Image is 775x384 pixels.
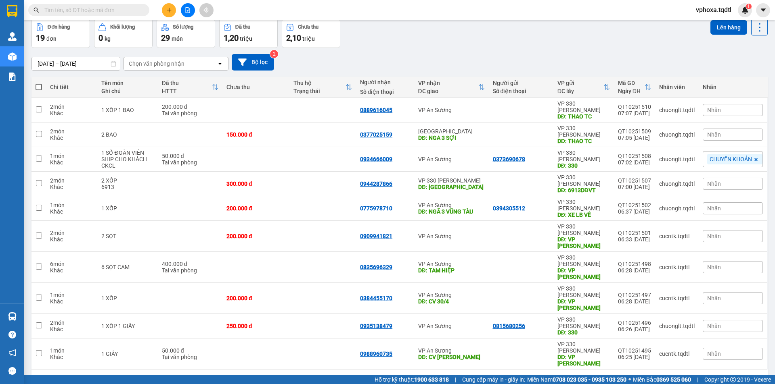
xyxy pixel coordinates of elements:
[418,298,485,305] div: DĐ: CV 30/4
[557,236,610,249] div: DĐ: VP LONG HƯNG
[360,131,392,138] div: 0377025159
[618,202,651,208] div: QT10251502
[101,264,153,270] div: 6 SỌT CAM
[101,149,153,156] div: 1 SỔ ĐOÀN VIÊN
[557,354,610,367] div: DĐ: VP LONG HƯNG
[185,7,191,13] span: file-add
[8,312,17,321] img: warehouse-icon
[689,5,738,15] span: vphoxa.tqdtl
[8,52,17,61] img: warehouse-icon
[360,181,392,187] div: 0944287866
[302,35,315,42] span: triệu
[730,377,736,382] span: copyright
[659,181,695,187] div: chuonglt.tqdtl
[418,80,478,86] div: VP nhận
[226,295,285,301] div: 200.000 đ
[557,149,610,162] div: VP 330 [PERSON_NAME]
[50,236,93,243] div: Khác
[418,292,485,298] div: VP An Sương
[162,3,176,17] button: plus
[418,323,485,329] div: VP An Sương
[418,107,485,113] div: VP An Sương
[746,4,752,9] sup: 1
[298,24,318,30] div: Chưa thu
[618,347,651,354] div: QT10251495
[162,110,218,116] div: Tại văn phòng
[360,205,392,212] div: 0775978710
[50,128,93,135] div: 2 món
[98,33,103,43] span: 0
[557,298,610,311] div: DĐ: VP LONG HƯNG
[418,128,485,135] div: [GEOGRAPHIC_DATA]
[50,84,93,90] div: Chi tiết
[707,181,721,187] span: Nhãn
[232,54,274,71] button: Bộ lọc
[8,349,16,357] span: notification
[659,295,695,301] div: cucntk.tqdtl
[557,267,610,280] div: DĐ: VP LONG HƯNG
[455,375,456,384] span: |
[360,264,392,270] div: 0835696329
[618,177,651,184] div: QT10251507
[707,131,721,138] span: Nhãn
[659,351,695,357] div: cucntk.tqdtl
[162,354,218,360] div: Tại văn phòng
[618,88,645,94] div: Ngày ĐH
[50,347,93,354] div: 1 món
[50,104,93,110] div: 2 món
[618,159,651,166] div: 07:02 [DATE]
[360,156,392,162] div: 0934666009
[50,177,93,184] div: 2 món
[557,100,610,113] div: VP 330 [PERSON_NAME]
[659,84,695,90] div: Nhân viên
[162,80,212,86] div: Đã thu
[282,19,340,48] button: Chưa thu2,10 triệu
[50,261,93,267] div: 6 món
[710,20,747,35] button: Lên hàng
[50,298,93,305] div: Khác
[659,205,695,212] div: chuonglt.tqdtl
[166,7,172,13] span: plus
[50,354,93,360] div: Khác
[286,33,301,43] span: 2,10
[50,320,93,326] div: 2 món
[618,80,645,86] div: Mã GD
[618,184,651,190] div: 07:00 [DATE]
[628,378,631,381] span: ⚪️
[270,50,278,58] sup: 2
[162,104,218,110] div: 200.000 đ
[553,376,626,383] strong: 0708 023 035 - 0935 103 250
[105,35,111,42] span: kg
[414,376,449,383] strong: 1900 633 818
[703,84,763,90] div: Nhãn
[375,375,449,384] span: Hỗ trợ kỹ thuật:
[557,113,610,120] div: DĐ: THAO TC
[50,184,93,190] div: Khác
[557,162,610,169] div: DĐ: 330
[173,24,193,30] div: Số lượng
[618,261,651,267] div: QT10251498
[659,107,695,113] div: chuonglt.tqdtl
[31,19,90,48] button: Đơn hàng19đơn
[418,135,485,141] div: DĐ: NGA 3 SỢI
[240,35,252,42] span: triệu
[226,323,285,329] div: 250.000 đ
[360,351,392,357] div: 0988960735
[101,205,153,212] div: 1 XỐP
[747,4,750,9] span: 1
[418,156,485,162] div: VP An Sương
[707,233,721,239] span: Nhãn
[217,60,223,67] svg: open
[418,184,485,190] div: DĐ: ĐÔNG HÀ
[289,77,356,98] th: Toggle SortBy
[418,202,485,208] div: VP An Sương
[618,110,651,116] div: 07:07 [DATE]
[414,77,489,98] th: Toggle SortBy
[94,19,153,48] button: Khối lượng0kg
[44,6,140,15] input: Tìm tên, số ĐT hoặc mã đơn
[659,233,695,239] div: cucntk.tqdtl
[618,230,651,236] div: QT10251501
[8,32,17,41] img: warehouse-icon
[418,233,485,239] div: VP An Sương
[129,60,184,68] div: Chọn văn phòng nhận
